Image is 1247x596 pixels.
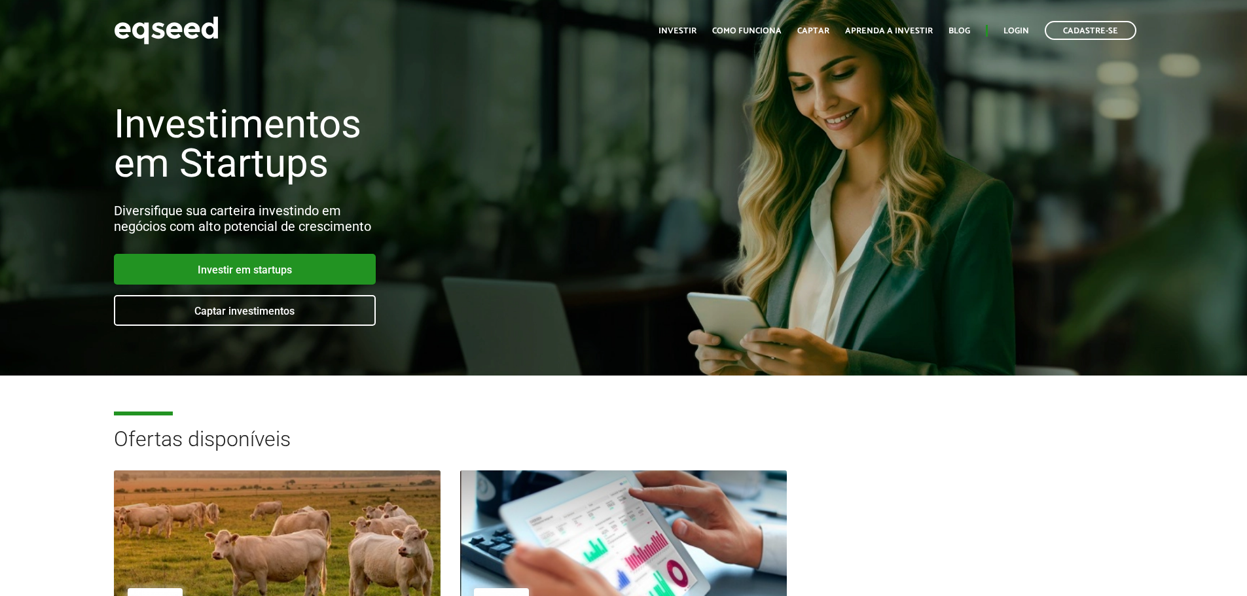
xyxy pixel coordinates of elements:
[949,27,970,35] a: Blog
[712,27,782,35] a: Como funciona
[114,254,376,285] a: Investir em startups
[1003,27,1029,35] a: Login
[114,295,376,326] a: Captar investimentos
[797,27,829,35] a: Captar
[114,13,219,48] img: EqSeed
[114,428,1134,470] h2: Ofertas disponíveis
[114,203,718,234] div: Diversifique sua carteira investindo em negócios com alto potencial de crescimento
[114,105,718,183] h1: Investimentos em Startups
[845,27,933,35] a: Aprenda a investir
[659,27,696,35] a: Investir
[1045,21,1136,40] a: Cadastre-se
